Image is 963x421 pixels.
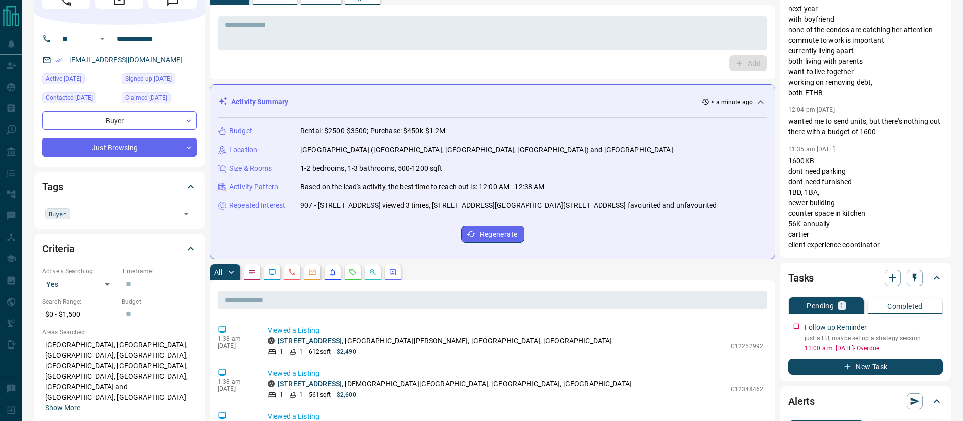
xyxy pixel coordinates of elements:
button: New Task [788,359,943,375]
p: Rental: $2500-$3500; Purchase: $450k-$1.2M [300,126,446,136]
p: Repeated Interest [229,200,285,211]
div: Sun Sep 11 2022 [122,73,197,87]
p: Based on the lead's activity, the best time to reach out is: 12:00 AM - 12:38 AM [300,182,545,192]
div: Alerts [788,389,943,413]
p: 1 [280,390,283,399]
p: Completed [887,303,923,310]
p: All [214,269,222,276]
p: 1 [299,347,303,356]
p: 561 sqft [309,390,331,399]
div: Activity Summary< a minute ago [218,93,767,111]
p: [GEOGRAPHIC_DATA] ([GEOGRAPHIC_DATA], [GEOGRAPHIC_DATA], [GEOGRAPHIC_DATA]) and [GEOGRAPHIC_DATA] [300,145,673,155]
p: $2,600 [337,390,356,399]
p: Location [229,145,257,155]
div: mrloft.ca [268,380,275,387]
svg: Opportunities [369,268,377,276]
svg: Email Verified [55,57,62,64]
button: Open [179,207,193,221]
div: Criteria [42,237,197,261]
span: Contacted [DATE] [46,93,93,103]
p: 1-2 bedrooms, 1-3 bathrooms, 500-1200 sqft [300,163,443,174]
p: 11:00 a.m. [DATE] - Overdue [805,344,943,353]
p: $0 - $1,500 [42,306,117,323]
p: Actively Searching: [42,267,117,276]
a: [STREET_ADDRESS] [278,337,342,345]
p: , [DEMOGRAPHIC_DATA][GEOGRAPHIC_DATA], [GEOGRAPHIC_DATA], [GEOGRAPHIC_DATA] [278,379,632,389]
button: Open [96,33,108,45]
div: mrloft.ca [268,337,275,344]
div: Wed Sep 14 2022 [42,92,117,106]
p: Pending [807,302,834,309]
h2: Tasks [788,270,814,286]
p: next year with boyfriend none of the condos are catching her attention commute to work is importa... [788,4,943,98]
svg: Agent Actions [389,268,397,276]
p: $2,490 [337,347,356,356]
p: Budget: [122,297,197,306]
p: 1:38 am [218,335,253,342]
span: Claimed [DATE] [125,93,167,103]
svg: Notes [248,268,256,276]
p: 11:35 am [DATE] [788,146,835,153]
div: Tags [42,175,197,199]
p: wanted me to send units, but there's nothing out there with a budget of 1600 [788,116,943,137]
p: [DATE] [218,385,253,392]
div: Thu Aug 21 2025 [42,73,117,87]
div: Tasks [788,266,943,290]
p: just a FU, maybe set up a strategy session [805,334,943,343]
p: 907 - [STREET_ADDRESS] viewed 3 times, [STREET_ADDRESS][GEOGRAPHIC_DATA][STREET_ADDRESS] favourit... [300,200,717,211]
a: [EMAIL_ADDRESS][DOMAIN_NAME] [69,56,183,64]
p: Search Range: [42,297,117,306]
div: Buyer [42,111,197,130]
p: 1:38 am [218,378,253,385]
p: C12348462 [731,385,763,394]
div: Yes [42,276,117,292]
span: Buyer [49,209,67,219]
p: Viewed a Listing [268,325,763,336]
p: 612 sqft [309,347,331,356]
button: Show More [45,403,80,413]
p: < a minute ago [711,98,753,107]
p: 1 [299,390,303,399]
p: [GEOGRAPHIC_DATA], [GEOGRAPHIC_DATA], [GEOGRAPHIC_DATA], [GEOGRAPHIC_DATA], [GEOGRAPHIC_DATA], [G... [42,337,197,416]
p: 1600KB dont need parking dont need furnished 1BD, 1BA, newer building counter space in kitchen 56... [788,156,943,314]
p: C12252992 [731,342,763,351]
svg: Listing Alerts [329,268,337,276]
div: Just Browsing [42,138,197,157]
h2: Criteria [42,241,75,257]
p: Activity Pattern [229,182,278,192]
svg: Calls [288,268,296,276]
p: , [GEOGRAPHIC_DATA][PERSON_NAME], [GEOGRAPHIC_DATA], [GEOGRAPHIC_DATA] [278,336,612,346]
p: Activity Summary [231,97,288,107]
span: Active [DATE] [46,74,81,84]
p: 1 [840,302,844,309]
svg: Requests [349,268,357,276]
a: [STREET_ADDRESS] [278,380,342,388]
p: Viewed a Listing [268,368,763,379]
p: Areas Searched: [42,328,197,337]
div: Sun Sep 11 2022 [122,92,197,106]
svg: Emails [308,268,316,276]
p: 1 [280,347,283,356]
span: Signed up [DATE] [125,74,172,84]
p: Budget [229,126,252,136]
h2: Alerts [788,393,815,409]
p: 12:04 pm [DATE] [788,106,835,113]
svg: Lead Browsing Activity [268,268,276,276]
p: [DATE] [218,342,253,349]
h2: Tags [42,179,63,195]
button: Regenerate [461,226,524,243]
p: Timeframe: [122,267,197,276]
p: Follow up Reminder [805,322,867,333]
p: Size & Rooms [229,163,272,174]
